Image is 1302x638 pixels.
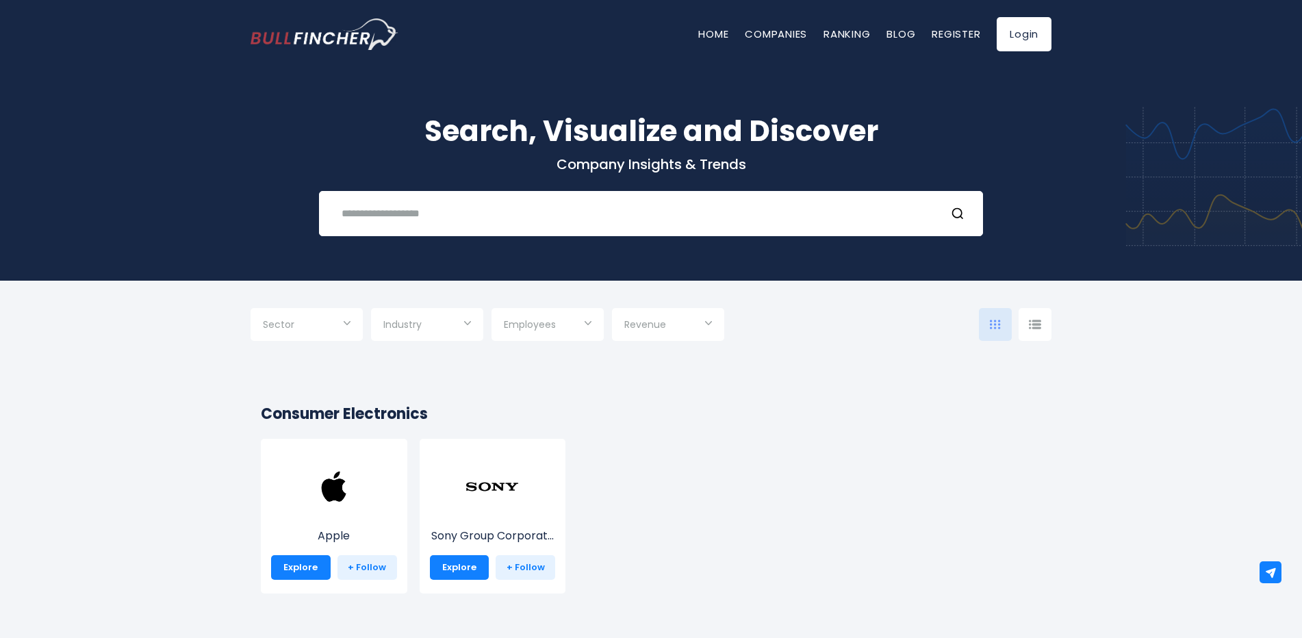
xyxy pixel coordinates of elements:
[624,314,712,338] input: Selection
[698,27,728,41] a: Home
[261,403,1041,425] h2: Consumer Electronics
[465,459,520,514] img: SONY.png
[383,314,471,338] input: Selection
[271,528,397,544] p: Apple
[430,485,556,544] a: Sony Group Corporat...
[271,555,331,580] a: Explore
[430,528,556,544] p: Sony Group Corporation
[337,555,397,580] a: + Follow
[263,318,294,331] span: Sector
[886,27,915,41] a: Blog
[251,18,398,50] a: Go to homepage
[997,17,1051,51] a: Login
[951,205,969,222] button: Search
[932,27,980,41] a: Register
[263,314,350,338] input: Selection
[251,155,1051,173] p: Company Insights & Trends
[271,485,397,544] a: Apple
[430,555,489,580] a: Explore
[624,318,666,331] span: Revenue
[504,314,591,338] input: Selection
[990,320,1001,329] img: icon-comp-grid.svg
[824,27,870,41] a: Ranking
[1029,320,1041,329] img: icon-comp-list-view.svg
[307,459,361,514] img: AAPL.png
[745,27,807,41] a: Companies
[383,318,422,331] span: Industry
[496,555,555,580] a: + Follow
[251,18,398,50] img: Bullfincher logo
[251,110,1051,153] h1: Search, Visualize and Discover
[504,318,556,331] span: Employees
